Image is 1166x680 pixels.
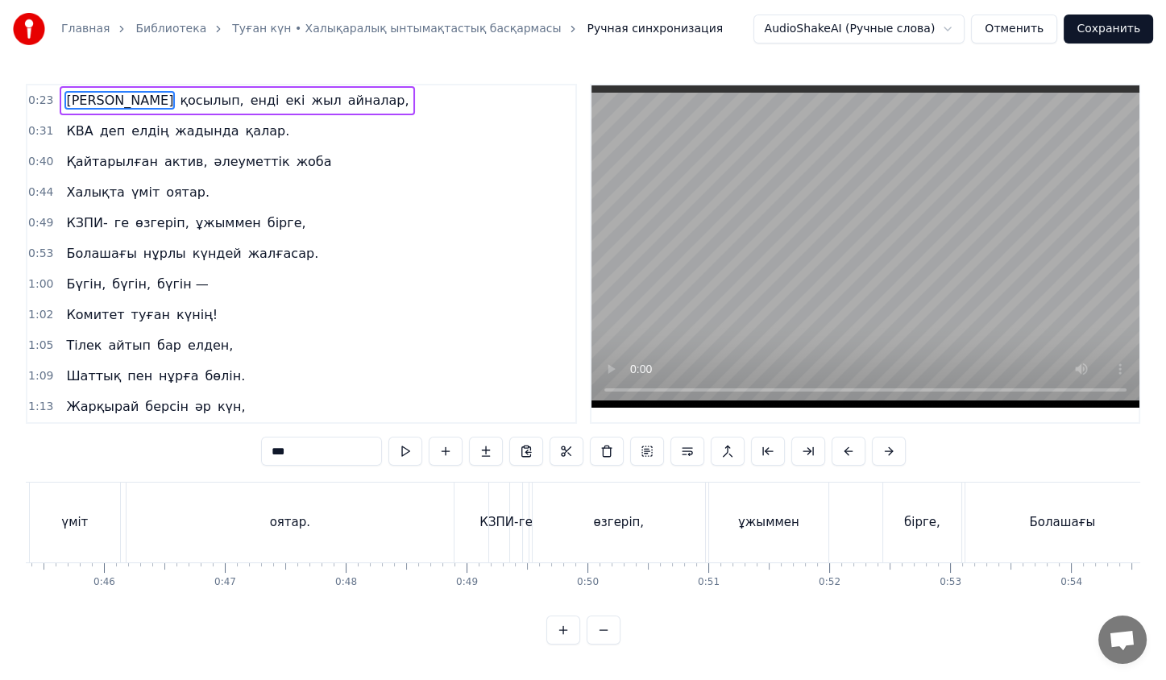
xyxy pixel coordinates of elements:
div: КЗПИ- [479,513,518,532]
span: күндей [191,244,243,263]
span: Халықта [64,183,126,201]
span: деп [98,122,127,140]
span: нұрға [157,367,200,385]
div: 0:54 [1060,576,1082,589]
span: 1:05 [28,338,53,354]
nav: breadcrumb [61,21,723,37]
span: 0:49 [28,215,53,231]
span: өзгеріп, [134,214,191,232]
div: 0:48 [335,576,357,589]
span: 0:31 [28,123,53,139]
div: ге [519,513,533,532]
span: КЗПИ- [64,214,109,232]
button: Сохранить [1064,15,1153,44]
span: 1:13 [28,399,53,415]
div: Открытый чат [1098,616,1147,664]
span: Шаттық [64,367,122,385]
span: ге [113,214,131,232]
span: елден, [186,336,235,355]
div: 0:53 [940,576,961,589]
div: бірге, [904,513,940,532]
span: нұрлы [142,244,188,263]
span: бөлін. [203,367,247,385]
span: қосылып, [178,91,245,110]
span: Жарқырай [64,397,140,416]
span: күнің! [175,305,219,324]
span: Болашағы [64,244,138,263]
span: КВА [64,122,94,140]
a: Главная [61,21,110,37]
span: 0:40 [28,154,53,170]
span: 1:00 [28,276,53,292]
span: екі [284,91,306,110]
span: актив, [163,152,210,171]
div: 0:51 [698,576,720,589]
span: қалар. [244,122,292,140]
span: әлеуметтік [213,152,292,171]
span: пен [126,367,154,385]
span: Тілек [64,336,103,355]
span: бар [156,336,183,355]
span: туған [130,305,172,324]
div: үміт [61,513,88,532]
span: күн, [216,397,247,416]
span: бүгін — [156,275,210,293]
a: Туған күн • Халықаралық ынтымақтастық басқармасы [232,21,561,37]
span: 0:44 [28,185,53,201]
div: 0:47 [214,576,236,589]
span: [PERSON_NAME] [64,91,175,110]
span: ұжыммен [194,214,263,232]
span: бүгін, [110,275,152,293]
img: youka [13,13,45,45]
span: 1:02 [28,307,53,323]
span: Комитет [64,305,126,324]
span: берсін [143,397,190,416]
span: жадында [173,122,240,140]
span: Қайтарылған [64,152,159,171]
div: 0:50 [577,576,599,589]
span: жоба [295,152,334,171]
span: бірге, [266,214,308,232]
button: Отменить [971,15,1057,44]
div: өзгеріп, [594,513,645,532]
div: Болашағы [1029,513,1095,532]
div: ұжыммен [738,513,799,532]
span: айналар, [346,91,411,110]
div: 0:46 [93,576,115,589]
span: елдің [130,122,170,140]
div: оятар. [270,513,310,532]
span: үміт [130,183,161,201]
span: жалғасар. [247,244,321,263]
span: енді [249,91,281,110]
a: Библиотека [135,21,206,37]
span: жыл [309,91,342,110]
span: 0:23 [28,93,53,109]
div: 0:52 [819,576,840,589]
span: Бүгін, [64,275,107,293]
span: Ручная синхронизация [587,21,723,37]
span: айтып [106,336,152,355]
span: оятар. [164,183,211,201]
span: 1:09 [28,368,53,384]
div: 0:49 [456,576,478,589]
span: 0:53 [28,246,53,262]
span: әр [193,397,213,416]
